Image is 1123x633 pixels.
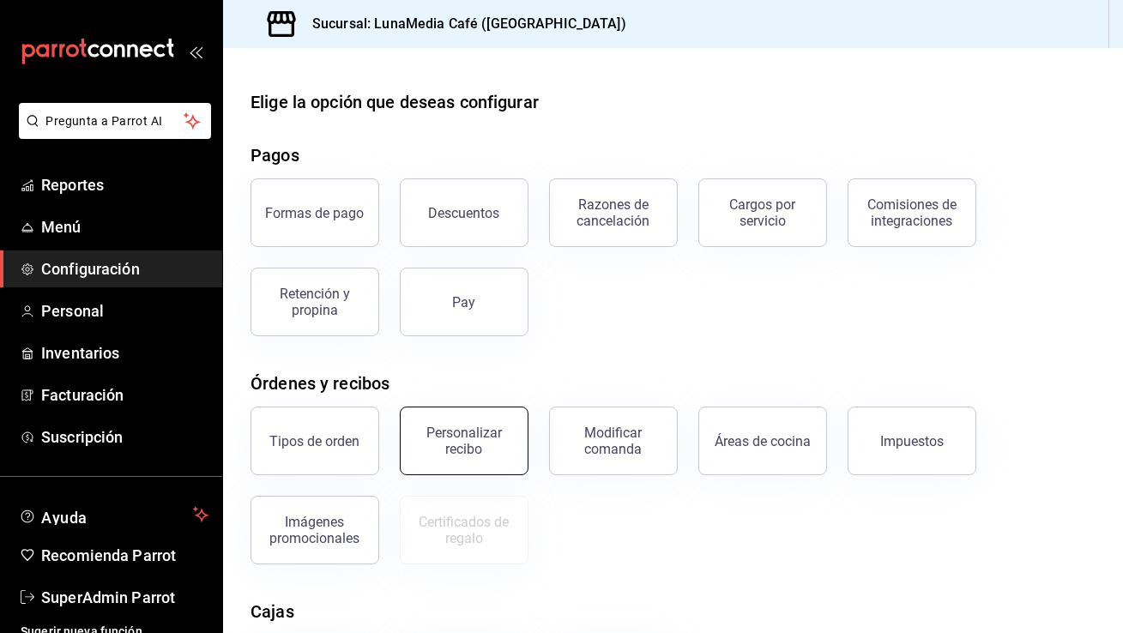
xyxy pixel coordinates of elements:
div: Comisiones de integraciones [859,196,965,229]
span: Pregunta a Parrot AI [46,112,184,130]
div: Descuentos [429,205,500,221]
button: Modificar comanda [549,407,678,475]
button: Comisiones de integraciones [848,178,976,247]
button: Áreas de cocina [698,407,827,475]
a: Pregunta a Parrot AI [12,124,211,142]
span: Recomienda Parrot [41,544,208,567]
button: Descuentos [400,178,528,247]
button: Impuestos [848,407,976,475]
button: open_drawer_menu [189,45,202,58]
div: Retención y propina [262,286,368,318]
span: Suscripción [41,425,208,449]
button: Pregunta a Parrot AI [19,103,211,139]
span: Configuración [41,257,208,280]
span: Menú [41,215,208,238]
div: Cajas [251,599,294,624]
button: Razones de cancelación [549,178,678,247]
div: Cargos por servicio [709,196,816,229]
span: Personal [41,299,208,323]
div: Formas de pago [266,205,365,221]
button: Imágenes promocionales [251,496,379,564]
div: Órdenes y recibos [251,371,389,396]
span: Inventarios [41,341,208,365]
div: Modificar comanda [560,425,667,457]
div: Certificados de regalo [411,514,517,546]
span: Facturación [41,383,208,407]
h3: Sucursal: LunaMedia Café ([GEOGRAPHIC_DATA]) [299,14,626,34]
button: Retención y propina [251,268,379,336]
div: Impuestos [880,433,944,449]
button: Pay [400,268,528,336]
button: Cargos por servicio [698,178,827,247]
span: Ayuda [41,504,186,525]
div: Razones de cancelación [560,196,667,229]
button: Formas de pago [251,178,379,247]
button: Certificados de regalo [400,496,528,564]
div: Imágenes promocionales [262,514,368,546]
div: Elige la opción que deseas configurar [251,89,539,115]
button: Tipos de orden [251,407,379,475]
span: Reportes [41,173,208,196]
div: Tipos de orden [270,433,360,449]
span: SuperAdmin Parrot [41,586,208,609]
div: Áreas de cocina [715,433,811,449]
div: Personalizar recibo [411,425,517,457]
div: Pay [453,294,476,310]
div: Pagos [251,142,299,168]
button: Personalizar recibo [400,407,528,475]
